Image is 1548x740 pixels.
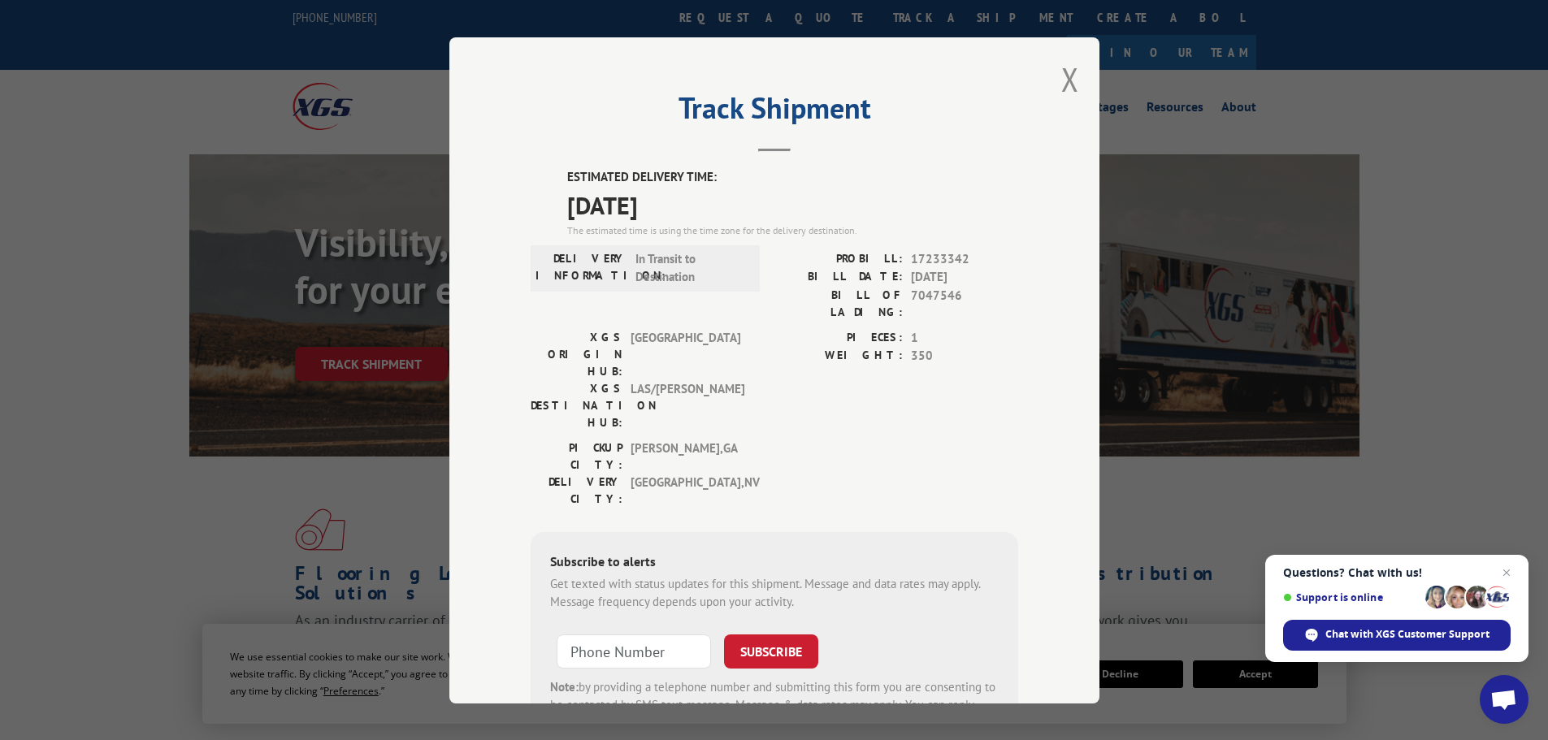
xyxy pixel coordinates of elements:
span: 350 [911,347,1018,366]
div: by providing a telephone number and submitting this form you are consenting to be contacted by SM... [550,677,999,733]
div: Get texted with status updates for this shipment. Message and data rates may apply. Message frequ... [550,574,999,611]
label: BILL DATE: [774,268,903,287]
span: Chat with XGS Customer Support [1325,627,1489,642]
span: In Transit to Destination [635,249,745,286]
label: PIECES: [774,328,903,347]
label: WEIGHT: [774,347,903,366]
span: [GEOGRAPHIC_DATA] [631,328,740,379]
span: Support is online [1283,591,1420,604]
h2: Track Shipment [531,97,1018,128]
span: [DATE] [567,186,1018,223]
div: Chat with XGS Customer Support [1283,620,1511,651]
strong: Note: [550,678,579,694]
span: Close chat [1497,563,1516,582]
span: 17233342 [911,249,1018,268]
label: XGS ORIGIN HUB: [531,328,622,379]
span: [GEOGRAPHIC_DATA] , NV [631,473,740,507]
span: 7047546 [911,286,1018,320]
button: SUBSCRIBE [724,634,818,668]
div: The estimated time is using the time zone for the delivery destination. [567,223,1018,237]
span: LAS/[PERSON_NAME] [631,379,740,431]
label: PROBILL: [774,249,903,268]
label: DELIVERY CITY: [531,473,622,507]
label: PICKUP CITY: [531,439,622,473]
input: Phone Number [557,634,711,668]
span: [PERSON_NAME] , GA [631,439,740,473]
label: ESTIMATED DELIVERY TIME: [567,168,1018,187]
div: Subscribe to alerts [550,551,999,574]
label: DELIVERY INFORMATION: [536,249,627,286]
span: [DATE] [911,268,1018,287]
span: Questions? Chat with us! [1283,566,1511,579]
div: Open chat [1480,675,1528,724]
label: BILL OF LADING: [774,286,903,320]
span: 1 [911,328,1018,347]
label: XGS DESTINATION HUB: [531,379,622,431]
button: Close modal [1061,58,1079,101]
